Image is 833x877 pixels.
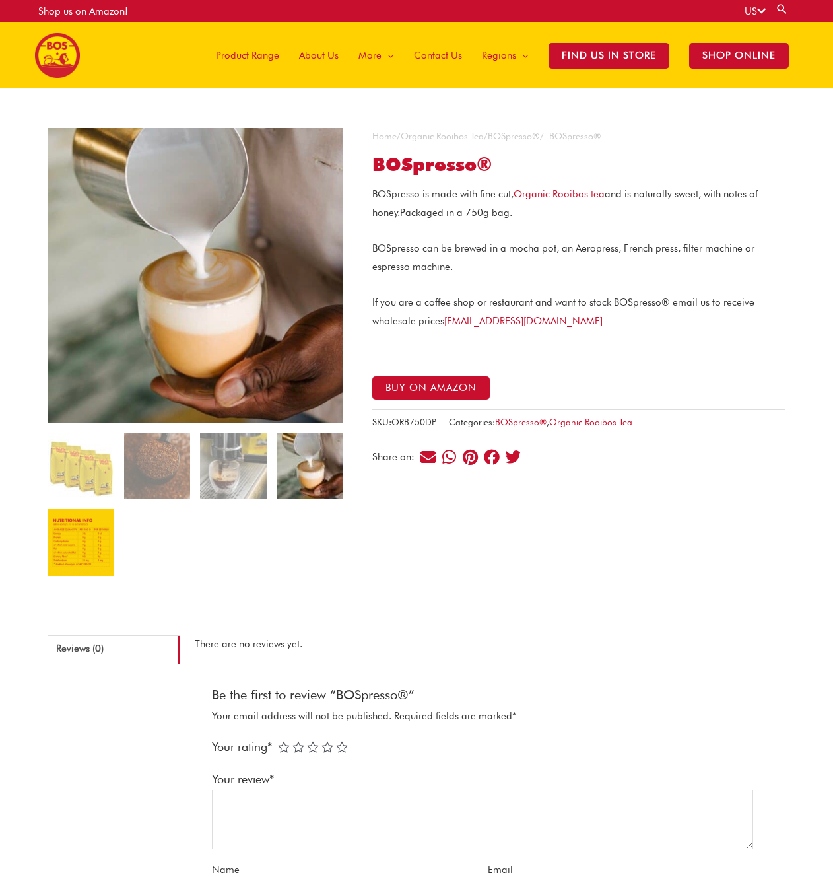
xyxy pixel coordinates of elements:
img: BOSpresso® [48,433,114,499]
nav: Breadcrumb [372,128,785,145]
img: BOSpresso® - Image 5 [48,509,114,575]
span: Contact Us [414,36,462,75]
a: Search button [776,3,789,15]
a: 5 of 5 stars [336,741,348,753]
a: Organic Rooibos Tea [401,131,484,141]
h1: BOSpresso® [372,154,785,176]
a: 1 of 5 stars [278,741,290,753]
img: BOSpresso® - Image 4 [277,433,343,499]
a: Home [372,131,397,141]
a: 4 of 5 stars [321,741,333,753]
span: Required fields are marked [394,710,516,722]
a: [EMAIL_ADDRESS][DOMAIN_NAME] [444,315,603,327]
a: Organic Rooibos tea [514,188,605,200]
img: BOS United States [35,33,80,78]
img: BOSpresso® - Image 4 [48,128,343,423]
a: Product Range [206,22,289,88]
span: Product Range [216,36,279,75]
a: Organic Rooibos Tea [549,417,632,427]
p: If you are a coffee shop or restaurant and want to stock BOSpresso® email us to receive wholesale... [372,294,785,331]
label: Your rating [212,736,278,757]
img: BOSpresso® - Image 2 [124,433,190,499]
div: Share on twitter [504,448,521,466]
span: Your email address will not be published. [212,710,391,722]
div: Share on whatsapp [440,448,458,466]
a: Contact Us [404,22,472,88]
span: SKU: [372,414,436,431]
span: Be the first to review “BOSpresso®” [212,674,415,703]
a: Reviews (0) [48,635,180,664]
div: Share on: [372,452,419,462]
label: Your review [212,772,280,786]
button: Buy on Amazon [372,376,490,400]
span: Find Us in Store [549,43,669,69]
span: SHOP ONLINE [689,43,789,69]
span: More [358,36,382,75]
nav: Site Navigation [196,22,799,88]
img: BOSpresso® - Image 3 [200,433,266,499]
p: BOSpresso can be brewed in a mocha pot, an Aeropress, French press, filter machine or espresso ma... [372,240,785,277]
a: More [349,22,404,88]
a: BOSpresso® [488,131,540,141]
a: US [745,5,766,17]
div: Share on pinterest [461,448,479,466]
span: Regions [482,36,516,75]
div: Share on facebook [483,448,500,466]
a: SHOP ONLINE [679,22,799,88]
span: Categories: , [449,414,632,431]
span: Packaged in a 750g bag. [400,207,512,219]
span: About Us [299,36,339,75]
a: Find Us in Store [539,22,679,88]
a: 3 of 5 stars [307,741,319,753]
a: 2 of 5 stars [292,741,304,753]
span: BOSpresso is made with fine cut, and is naturally sweet, with notes of honey. [372,188,758,219]
a: BOSpresso® [495,417,547,427]
a: About Us [289,22,349,88]
div: Share on email [419,448,437,466]
a: Regions [472,22,539,88]
p: There are no reviews yet. [195,635,770,654]
span: ORB750DP [391,417,436,427]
